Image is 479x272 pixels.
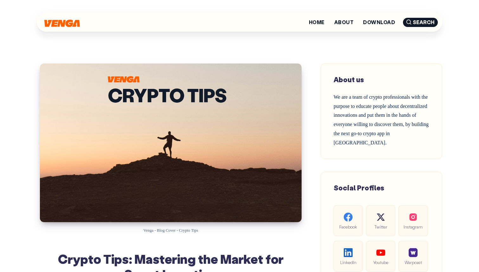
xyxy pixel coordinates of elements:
a: Home [309,20,325,25]
a: Twitter [366,205,395,236]
a: Warpcast [399,241,428,272]
img: Crypto Tips: Mastering the Market for Smart Investing [40,63,302,222]
span: About us [334,75,364,84]
span: We are a team of crypto professionals with the purpose to educate people about decentralized inno... [334,94,429,145]
img: social-youtube.99db9aba05279f803f3e7a4a838dfb6c.svg [376,248,385,257]
a: Instagram [399,205,428,236]
img: social-linkedin.be646fe421ccab3a2ad91cb58bdc9694.svg [344,248,353,257]
span: Social Profiles [334,183,384,192]
a: LinkedIn [334,241,363,272]
span: Instagram [404,223,423,230]
a: Facebook [334,205,363,236]
span: Venga - Blog Cover - Crypto Tips [144,228,198,233]
span: Warpcast [404,259,423,266]
a: Youtube [366,241,395,272]
span: Youtube [371,259,390,266]
a: Download [363,20,395,25]
span: Twitter [371,223,390,230]
a: About [334,20,354,25]
img: social-warpcast.e8a23a7ed3178af0345123c41633f860.png [409,248,418,257]
span: Search [403,18,438,27]
img: Venga Blog [44,20,80,27]
span: Facebook [339,223,358,230]
span: LinkedIn [339,259,358,266]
